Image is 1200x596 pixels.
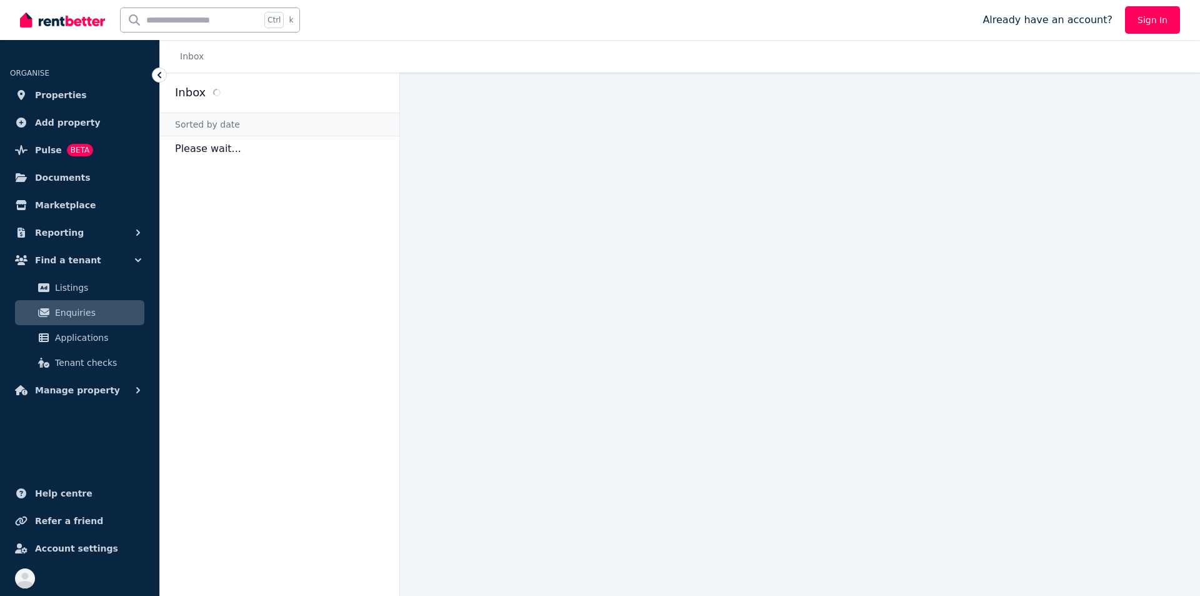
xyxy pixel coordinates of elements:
span: Properties [35,88,87,103]
span: Manage property [35,383,120,398]
a: Listings [15,275,144,300]
span: Ctrl [264,12,284,28]
span: k [289,15,293,25]
span: Account settings [35,541,118,556]
button: Find a tenant [10,248,149,273]
span: BETA [67,144,93,156]
a: Enquiries [15,300,144,325]
a: Help centre [10,481,149,506]
span: Marketplace [35,198,96,213]
a: Applications [15,325,144,350]
span: Find a tenant [35,253,101,268]
img: RentBetter [20,11,105,29]
span: Help centre [35,486,92,501]
a: Tenant checks [15,350,144,375]
nav: Breadcrumb [160,40,219,73]
span: Reporting [35,225,84,240]
div: Sorted by date [160,113,399,136]
button: Manage property [10,378,149,403]
button: Reporting [10,220,149,245]
a: Add property [10,110,149,135]
a: Documents [10,165,149,190]
a: Marketplace [10,193,149,218]
span: Enquiries [55,305,139,320]
a: Inbox [180,51,204,61]
span: Documents [35,170,91,185]
a: Account settings [10,536,149,561]
span: Pulse [35,143,62,158]
span: Refer a friend [35,513,103,528]
h2: Inbox [175,84,206,101]
a: Refer a friend [10,508,149,533]
span: ORGANISE [10,69,49,78]
span: Applications [55,330,139,345]
span: Add property [35,115,101,130]
span: Tenant checks [55,355,139,370]
p: Please wait... [160,136,399,161]
a: PulseBETA [10,138,149,163]
a: Sign In [1125,6,1180,34]
span: Already have an account? [982,13,1112,28]
a: Properties [10,83,149,108]
span: Listings [55,280,139,295]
